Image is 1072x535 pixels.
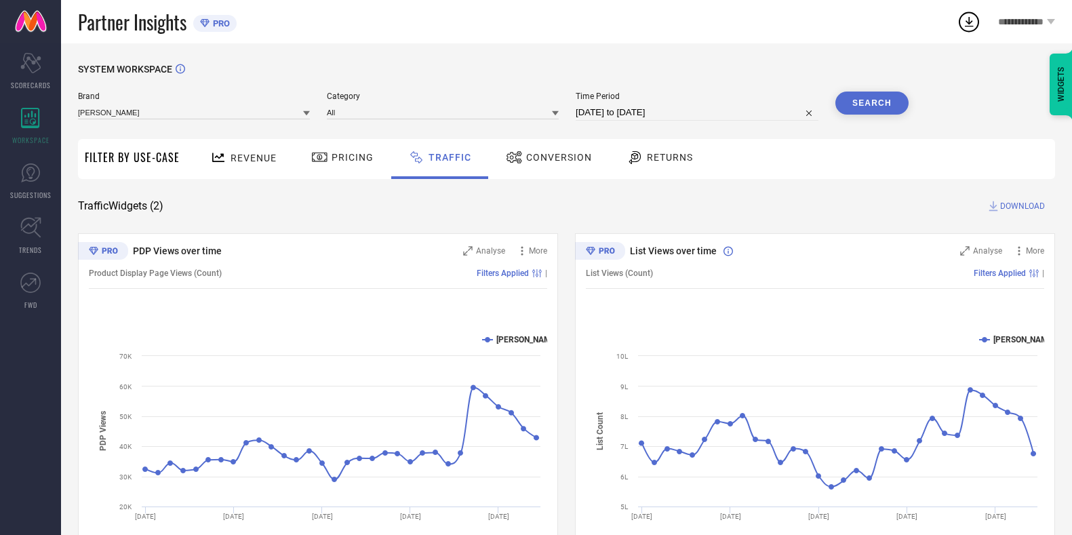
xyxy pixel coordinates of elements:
span: More [1026,246,1044,256]
span: PRO [210,18,230,28]
span: SUGGESTIONS [10,190,52,200]
span: Product Display Page Views (Count) [89,269,222,278]
div: Open download list [957,9,981,34]
text: 50K [119,413,132,420]
span: Filters Applied [974,269,1026,278]
text: 7L [620,443,629,450]
span: WORKSPACE [12,135,49,145]
text: [PERSON_NAME] [496,335,558,344]
text: [PERSON_NAME] [993,335,1055,344]
text: [DATE] [808,513,829,520]
span: Traffic Widgets ( 2 ) [78,199,163,213]
text: [DATE] [488,513,509,520]
span: Revenue [231,153,277,163]
svg: Zoom [960,246,970,256]
span: Analyse [476,246,505,256]
span: SYSTEM WORKSPACE [78,64,172,75]
input: Select time period [576,104,818,121]
text: [DATE] [312,513,333,520]
button: Search [835,92,909,115]
span: More [529,246,547,256]
span: Filter By Use-Case [85,149,180,165]
text: 20K [119,503,132,511]
span: | [545,269,547,278]
span: TRENDS [19,245,42,255]
text: 70K [119,353,132,360]
text: 5L [620,503,629,511]
span: Pricing [332,152,374,163]
div: Premium [78,242,128,262]
span: Brand [78,92,310,101]
span: FWD [24,300,37,310]
text: [DATE] [135,513,156,520]
text: 8L [620,413,629,420]
tspan: PDP Views [98,411,108,451]
span: SCORECARDS [11,80,51,90]
text: 6L [620,473,629,481]
span: Analyse [973,246,1002,256]
text: 30K [119,473,132,481]
span: DOWNLOAD [1000,199,1045,213]
span: Conversion [526,152,592,163]
span: Category [327,92,559,101]
text: [DATE] [223,513,244,520]
span: List Views over time [630,245,717,256]
span: | [1042,269,1044,278]
span: Traffic [429,152,471,163]
text: [DATE] [631,513,652,520]
span: PDP Views over time [133,245,222,256]
span: Time Period [576,92,818,101]
text: 9L [620,383,629,391]
div: Premium [575,242,625,262]
text: [DATE] [400,513,421,520]
span: Partner Insights [78,8,186,36]
span: List Views (Count) [586,269,653,278]
text: 10L [616,353,629,360]
span: Returns [647,152,693,163]
text: [DATE] [720,513,741,520]
svg: Zoom [463,246,473,256]
text: 40K [119,443,132,450]
text: [DATE] [985,513,1006,520]
text: 60K [119,383,132,391]
tspan: List Count [595,412,605,450]
span: Filters Applied [477,269,529,278]
text: [DATE] [896,513,917,520]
